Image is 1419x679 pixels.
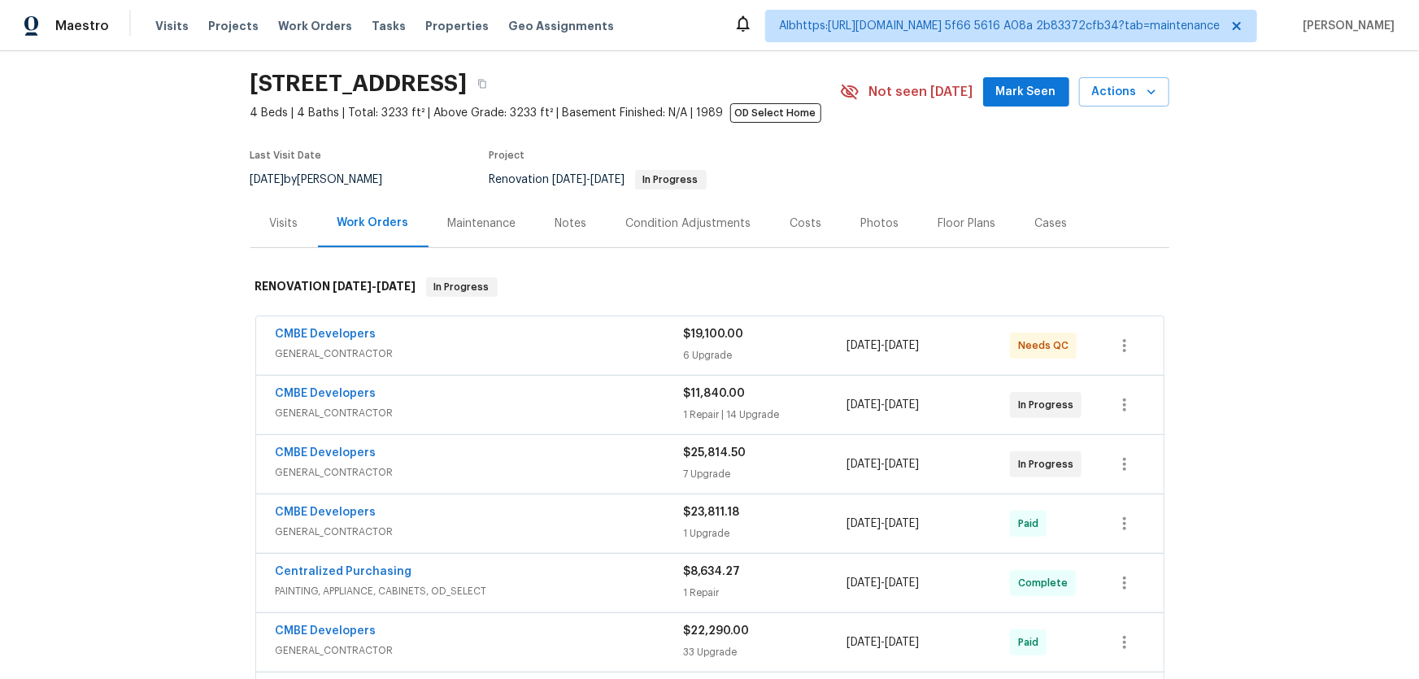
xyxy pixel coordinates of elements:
[684,388,746,399] span: $11,840.00
[250,150,322,160] span: Last Visit Date
[276,524,684,540] span: GENERAL_CONTRACTOR
[847,459,881,470] span: [DATE]
[250,76,468,92] h2: [STREET_ADDRESS]
[1018,337,1075,354] span: Needs QC
[637,175,705,185] span: In Progress
[847,634,919,651] span: -
[337,215,409,231] div: Work Orders
[847,340,881,351] span: [DATE]
[847,575,919,591] span: -
[490,150,525,160] span: Project
[684,329,744,340] span: $19,100.00
[885,399,919,411] span: [DATE]
[1092,82,1156,102] span: Actions
[684,507,740,518] span: $23,811.18
[377,281,416,292] span: [DATE]
[684,585,847,601] div: 1 Repair
[779,18,1220,34] span: Albhttps:[URL][DOMAIN_NAME] 5f66 5616 A08a 2b83372cfb34?tab=maintenance
[372,20,406,32] span: Tasks
[790,215,822,232] div: Costs
[425,18,489,34] span: Properties
[508,18,614,34] span: Geo Assignments
[276,642,684,659] span: GENERAL_CONTRACTOR
[885,637,919,648] span: [DATE]
[847,637,881,648] span: [DATE]
[250,261,1169,313] div: RENOVATION [DATE]-[DATE]In Progress
[847,337,919,354] span: -
[938,215,996,232] div: Floor Plans
[847,456,919,472] span: -
[847,577,881,589] span: [DATE]
[250,174,285,185] span: [DATE]
[333,281,416,292] span: -
[1018,397,1080,413] span: In Progress
[255,277,416,297] h6: RENOVATION
[996,82,1056,102] span: Mark Seen
[278,18,352,34] span: Work Orders
[250,170,403,189] div: by [PERSON_NAME]
[276,447,377,459] a: CMBE Developers
[983,77,1069,107] button: Mark Seen
[730,103,821,123] span: OD Select Home
[861,215,899,232] div: Photos
[553,174,625,185] span: -
[276,583,684,599] span: PAINTING, APPLIANCE, CABINETS, OD_SELECT
[276,566,412,577] a: Centralized Purchasing
[276,329,377,340] a: CMBE Developers
[591,174,625,185] span: [DATE]
[276,405,684,421] span: GENERAL_CONTRACTOR
[684,466,847,482] div: 7 Upgrade
[276,464,684,481] span: GENERAL_CONTRACTOR
[553,174,587,185] span: [DATE]
[684,347,847,363] div: 6 Upgrade
[869,84,973,100] span: Not seen [DATE]
[1035,215,1068,232] div: Cases
[428,279,496,295] span: In Progress
[684,407,847,423] div: 1 Repair | 14 Upgrade
[1018,634,1045,651] span: Paid
[885,518,919,529] span: [DATE]
[1018,516,1045,532] span: Paid
[847,518,881,529] span: [DATE]
[885,459,919,470] span: [DATE]
[276,625,377,637] a: CMBE Developers
[847,399,881,411] span: [DATE]
[847,397,919,413] span: -
[684,625,750,637] span: $22,290.00
[684,525,847,542] div: 1 Upgrade
[333,281,372,292] span: [DATE]
[55,18,109,34] span: Maestro
[250,105,840,121] span: 4 Beds | 4 Baths | Total: 3233 ft² | Above Grade: 3233 ft² | Basement Finished: N/A | 1989
[684,566,741,577] span: $8,634.27
[1079,77,1169,107] button: Actions
[155,18,189,34] span: Visits
[885,577,919,589] span: [DATE]
[490,174,707,185] span: Renovation
[1296,18,1395,34] span: [PERSON_NAME]
[276,507,377,518] a: CMBE Developers
[208,18,259,34] span: Projects
[468,69,497,98] button: Copy Address
[1018,456,1080,472] span: In Progress
[684,644,847,660] div: 33 Upgrade
[276,388,377,399] a: CMBE Developers
[270,215,298,232] div: Visits
[626,215,751,232] div: Condition Adjustments
[885,340,919,351] span: [DATE]
[276,346,684,362] span: GENERAL_CONTRACTOR
[1018,575,1074,591] span: Complete
[684,447,746,459] span: $25,814.50
[847,516,919,532] span: -
[555,215,587,232] div: Notes
[448,215,516,232] div: Maintenance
